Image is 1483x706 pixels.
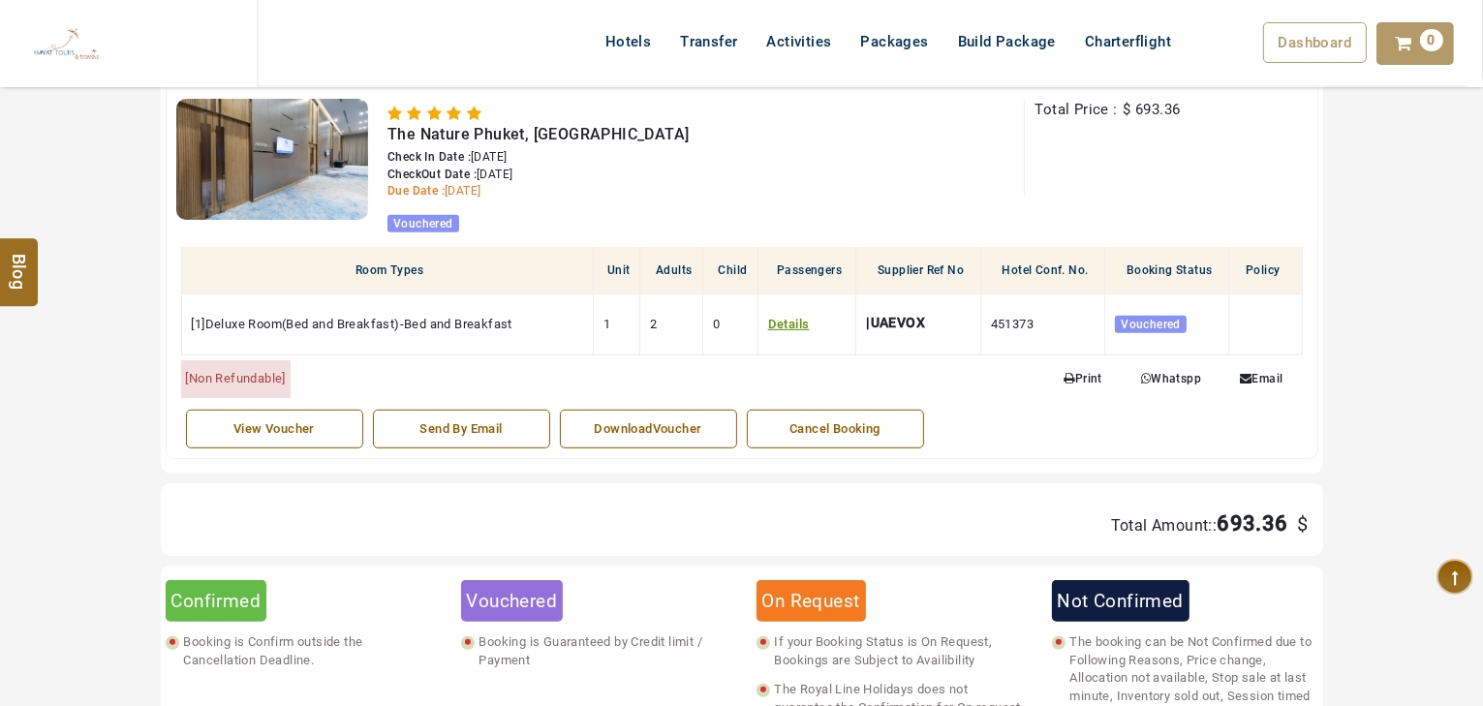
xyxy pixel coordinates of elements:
[640,247,703,294] th: Adults
[384,420,540,439] div: Send By Email
[1292,512,1308,536] span: $
[560,410,737,449] a: DownloadVoucher
[181,247,593,294] th: Room Types
[387,184,445,198] span: Due Date :
[1225,365,1297,393] a: Email
[943,22,1070,61] a: Build Package
[1240,372,1282,385] span: Email
[387,215,459,232] span: Vouchered
[1420,29,1443,51] span: 0
[591,22,665,61] a: Hotels
[1052,580,1189,622] div: Not Confirmed
[1186,22,1262,42] a: Flight
[1085,33,1171,50] span: Charterflight
[1279,34,1352,51] span: Dashboard
[387,150,471,164] span: Check In Date :
[1105,247,1229,294] th: Booking Status
[593,247,639,294] th: Unit
[461,580,564,622] div: Vouchered
[1210,29,1248,48] span: Flight
[445,184,480,198] span: [DATE]
[753,22,847,61] a: Activities
[665,22,752,61] a: Transfer
[15,8,118,81] img: The Royal Line Holidays
[1115,316,1187,333] span: Vouchered
[1049,365,1116,393] a: Print
[991,317,1034,331] span: 451373
[757,420,913,439] div: Cancel Booking
[847,22,943,61] a: Packages
[1064,372,1101,385] span: Print
[1376,22,1454,65] a: 0
[179,633,432,669] span: Booking is Confirm outside the Cancellation Deadline.
[768,317,810,331] a: Details
[703,247,757,294] th: Child
[387,168,477,181] span: CheckOut Date :
[1127,365,1216,393] a: Whatspp
[176,99,369,220] img: 5bb65b14104ad12017f83201229d98f5795e8201.jpeg
[7,254,32,270] span: Blog
[747,410,924,449] a: Cancel Booking
[1070,22,1186,61] a: Charterflight
[1141,372,1201,385] span: Whatspp
[471,150,507,164] span: [DATE]
[603,317,610,331] span: 1
[757,247,856,294] th: Passengers
[1246,263,1280,277] span: Policy
[770,633,1023,669] span: If your Booking Status is On Request, Bookings are Subject to Availibility
[477,168,512,181] span: [DATE]
[192,317,512,331] span: [1]Deluxe Room(Bed and Breakfast)-Bed and Breakfast
[373,410,550,449] a: Send By Email
[757,580,866,622] div: On Request
[197,420,353,439] div: View Voucher
[186,371,286,385] span: [Non Refundable]
[186,410,363,449] a: View Voucher
[866,309,935,340] div: |UAEVOX
[1111,516,1218,535] span: Total Amount::
[475,633,727,669] span: Booking is Guaranteed by Credit limit / Payment
[166,580,267,622] div: Confirmed
[980,247,1104,294] th: Hotel Conf. No.
[1217,511,1287,536] span: 693.36
[713,317,720,331] span: 0
[650,317,657,331] span: 2
[856,247,980,294] th: Supplier Ref No
[571,420,726,439] div: DownloadVoucher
